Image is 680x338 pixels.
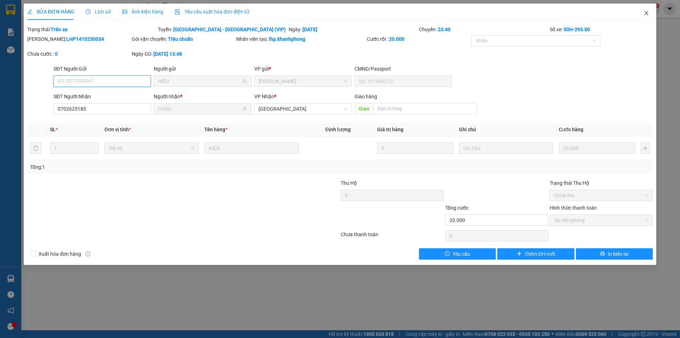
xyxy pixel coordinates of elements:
span: Thêm ĐH mới [525,250,555,258]
b: 50H-293.80 [563,27,590,32]
div: Ngày GD: [132,50,235,58]
div: Ngày: [288,26,419,33]
span: Cước hàng [559,127,583,132]
span: Lịch sử [86,9,111,15]
div: Người gửi [154,65,251,73]
button: exclamation-circleYêu cầu [419,248,496,260]
th: Ghi chú [456,123,556,137]
input: 0 [377,143,453,154]
input: Dọc đường [373,103,477,114]
span: plus [517,251,522,257]
span: Nha Trang [259,104,347,114]
div: VP gửi [254,65,352,73]
div: Số xe: [549,26,653,33]
span: SL [50,127,56,132]
span: info-circle [85,251,90,256]
span: Thu Hộ [341,180,357,186]
input: Ghi Chú [459,143,553,154]
span: Tổng cước [445,205,469,211]
div: SĐT Người Nhận [53,93,151,100]
img: logo.jpg [9,9,44,44]
input: 0 [559,143,635,154]
b: [DOMAIN_NAME] [59,27,97,33]
img: logo.jpg [77,9,94,26]
span: Lê Hồng Phong [259,76,347,87]
span: exclamation-circle [445,251,450,257]
b: Trên xe [51,27,68,32]
label: Hình thức thanh toán [550,205,597,211]
div: Gói vận chuyển: [132,35,235,43]
button: delete [30,143,41,154]
button: Close [636,4,656,23]
div: CMND/Passport [355,65,452,73]
b: 20.000 [389,36,404,42]
input: Tên người nhận [158,105,240,113]
span: Ảnh kiện hàng [122,9,163,15]
span: Tên hàng [204,127,227,132]
span: user [242,106,247,111]
b: [DATE] 13:48 [153,51,182,57]
span: close [644,10,649,16]
input: VD: 191943210 [355,76,452,87]
div: Trạng thái: [27,26,157,33]
img: icon [175,9,180,15]
input: Tên người gửi [158,77,240,85]
b: [PERSON_NAME] [9,46,40,79]
div: Người nhận [154,93,251,100]
span: SỬA ĐƠN HÀNG [27,9,74,15]
div: Cước rồi : [367,35,470,43]
span: Định lượng [325,127,351,132]
span: Bất kỳ [109,143,194,154]
b: 0 [55,51,58,57]
span: Yêu cầu xuất hóa đơn điện tử [175,9,249,15]
button: plus [641,143,650,154]
span: Tại văn phòng [554,215,648,226]
span: edit [27,9,32,14]
span: printer [600,251,605,257]
span: clock-circle [86,9,91,14]
span: Đơn vị tính [104,127,131,132]
span: user [242,79,247,84]
b: lhp.khanhphong [269,36,305,42]
b: LHP1410250034 [66,36,104,42]
div: SĐT Người Gửi [53,65,151,73]
b: [GEOGRAPHIC_DATA] - [GEOGRAPHIC_DATA] (VIP) [173,27,286,32]
span: Xuất hóa đơn hàng [36,250,84,258]
button: printerIn biên lai [576,248,653,260]
span: Giá trị hàng [377,127,403,132]
div: Tuyến: [157,26,288,33]
div: Tổng: 1 [30,163,262,171]
span: Giao [355,103,373,114]
b: Tiêu chuẩn [168,36,193,42]
div: Nhân viên tạo: [236,35,365,43]
span: Yêu cầu [453,250,470,258]
div: [PERSON_NAME]: [27,35,130,43]
span: Giao hàng [355,94,377,99]
b: BIÊN NHẬN GỬI HÀNG [46,10,68,56]
b: 23:40 [438,27,450,32]
span: In biên lai [608,250,628,258]
button: plusThêm ĐH mới [497,248,574,260]
div: Chưa thanh toán [340,231,444,243]
span: picture [122,9,127,14]
input: VD: Bàn, Ghế [204,143,299,154]
div: Trạng thái Thu Hộ [550,179,653,187]
b: [DATE] [302,27,317,32]
span: VP Nhận [254,94,274,99]
span: Chưa thu [554,190,648,201]
li: (c) 2017 [59,34,97,43]
div: Chưa cước : [27,50,130,58]
div: Chuyến: [418,26,549,33]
